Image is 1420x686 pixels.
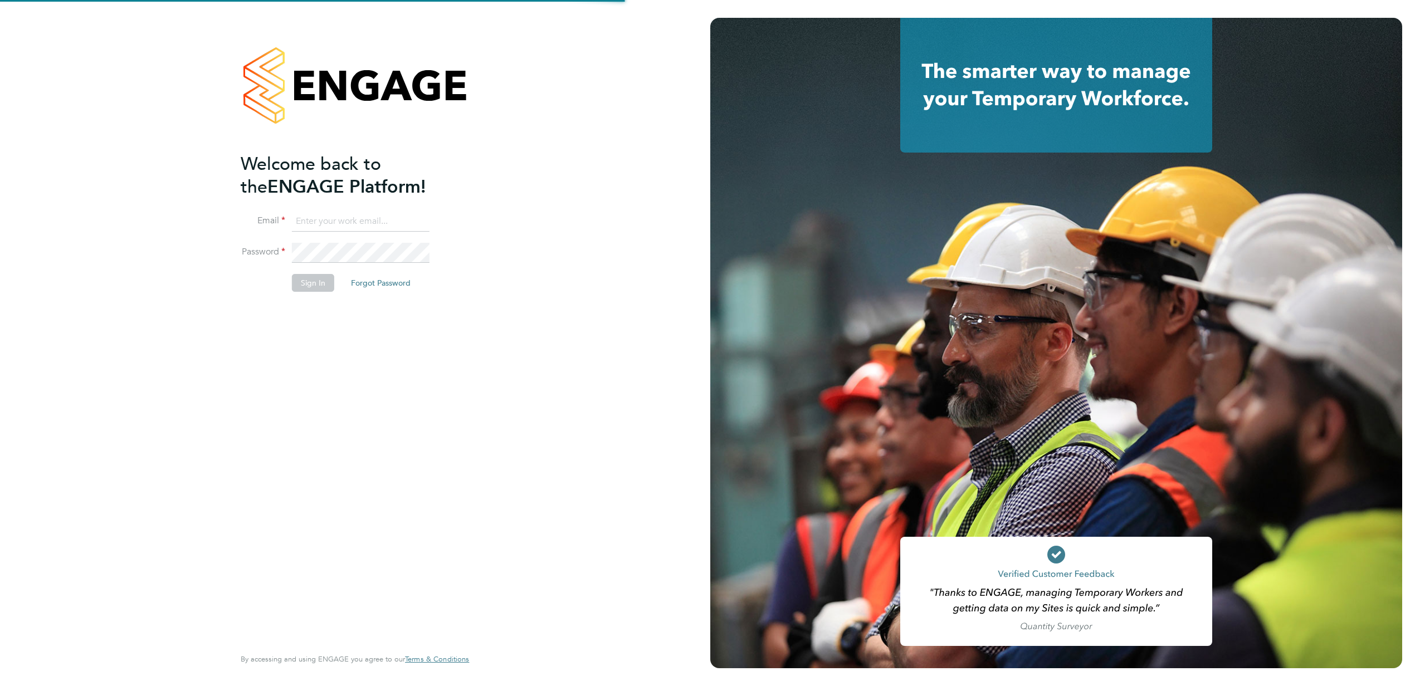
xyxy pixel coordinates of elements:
h2: ENGAGE Platform! [241,153,458,198]
a: Terms & Conditions [405,655,469,664]
label: Password [241,246,285,258]
button: Sign In [292,274,334,292]
label: Email [241,215,285,227]
span: By accessing and using ENGAGE you agree to our [241,654,469,664]
input: Enter your work email... [292,212,430,232]
span: Welcome back to the [241,153,381,198]
button: Forgot Password [342,274,419,292]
